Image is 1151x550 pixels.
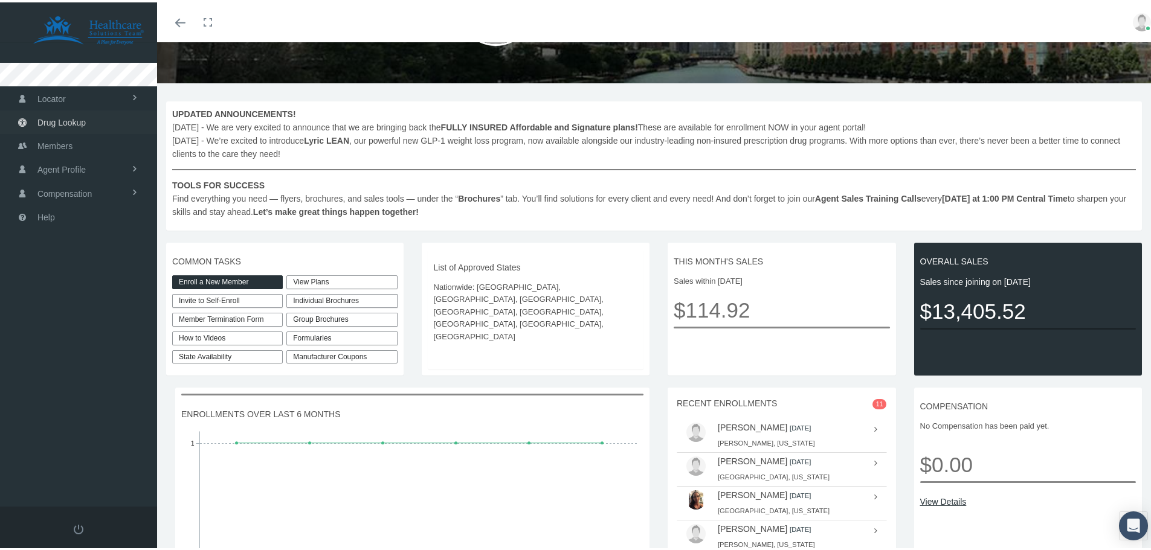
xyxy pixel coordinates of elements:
b: UPDATED ANNOUNCEMENTS! [172,107,296,117]
small: [PERSON_NAME], [US_STATE] [718,437,815,444]
b: Lyric LEAN [304,133,349,143]
span: ENROLLMENTS OVER LAST 6 MONTHS [181,405,643,418]
a: Enroll a New Member [172,273,283,287]
b: Brochures [458,191,500,201]
a: [PERSON_NAME] [718,420,787,430]
a: State Availability [172,348,283,362]
span: OVERALL SALES [920,252,1136,266]
span: $13,405.52 [920,292,1136,325]
img: user-placeholder.jpg [686,454,706,473]
span: No Compensation has been paid yet. [920,418,1136,430]
span: Agent Profile [37,156,86,179]
a: Member Termination Form [172,310,283,324]
a: Invite to Self-Enroll [172,292,283,305]
img: HEALTHCARE SOLUTIONS TEAM, LLC [16,13,161,43]
span: Help [37,203,55,226]
small: [GEOGRAPHIC_DATA], [US_STATE] [718,505,830,512]
span: $0.00 [920,436,1136,479]
span: RECENT ENROLLMENTS [677,396,777,406]
div: Individual Brochures [286,292,397,305]
span: $114.92 [674,291,890,324]
small: [DATE] [790,422,811,429]
span: [DATE] - We are very excited to announce that we are bringing back the These are available for en... [172,105,1136,216]
a: Manufacturer Coupons [286,348,397,362]
span: Locator [37,85,66,108]
small: [DATE] [790,490,811,497]
div: Formularies [286,329,397,343]
a: [PERSON_NAME] [718,522,787,531]
img: user-placeholder.jpg [1133,11,1151,29]
b: Agent Sales Training Calls [815,191,921,201]
b: [DATE] at 1:00 PM Central Time [942,191,1068,201]
span: COMMON TASKS [172,252,398,266]
a: View Plans [286,273,397,287]
tspan: 1 [191,438,195,444]
span: Drug Lookup [37,109,86,132]
small: [PERSON_NAME], [US_STATE] [718,539,815,546]
span: 11 [872,397,887,407]
span: Sales since joining on [DATE] [920,273,1136,286]
span: List of Approved States [434,258,638,272]
b: Let’s make great things happen together! [253,205,419,214]
span: COMPENSATION [920,397,1136,411]
small: [DATE] [790,523,811,531]
img: S_Profile_Picture_15448.jpeg [686,488,706,507]
span: Sales within [DATE] [674,273,890,285]
img: user-placeholder.jpg [686,420,706,440]
img: user-placeholder.jpg [686,522,706,541]
div: Group Brochures [286,310,397,324]
span: THIS MONTH'S SALES [674,252,890,266]
span: Nationwide: [GEOGRAPHIC_DATA], [GEOGRAPHIC_DATA], [GEOGRAPHIC_DATA], [GEOGRAPHIC_DATA], [GEOGRAPH... [434,279,638,341]
a: [PERSON_NAME] [718,488,787,497]
div: Open Intercom Messenger [1119,509,1148,538]
a: How to Videos [172,329,283,343]
a: [PERSON_NAME] [718,454,787,464]
b: TOOLS FOR SUCCESS [172,178,265,188]
a: View Details [920,493,1136,506]
b: FULLY INSURED Affordable and Signature plans! [441,120,638,130]
span: Members [37,132,73,155]
small: [DATE] [790,456,811,463]
small: [GEOGRAPHIC_DATA], [US_STATE] [718,471,830,478]
span: Compensation [37,180,92,203]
